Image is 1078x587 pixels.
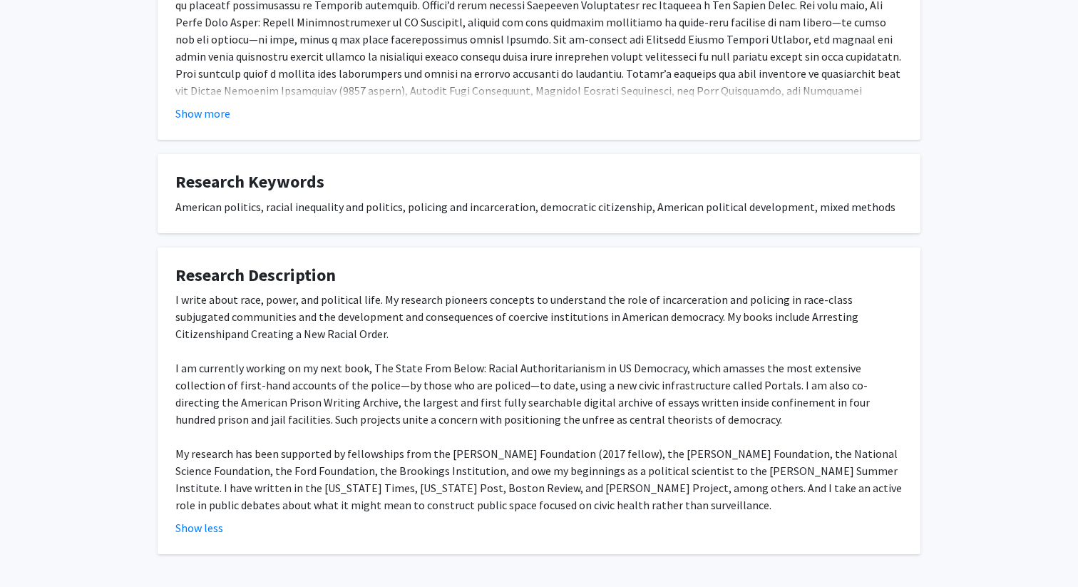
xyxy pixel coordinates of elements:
[175,291,903,514] div: I write about race, power, and political life. My research pioneers concepts to understand the ro...
[175,265,903,286] h4: Research Description
[175,172,903,193] h4: Research Keywords
[175,198,903,215] div: American politics, racial inequality and politics, policing and incarceration, democratic citizen...
[175,519,223,536] button: Show less
[11,523,61,576] iframe: Chat
[175,105,230,122] button: Show more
